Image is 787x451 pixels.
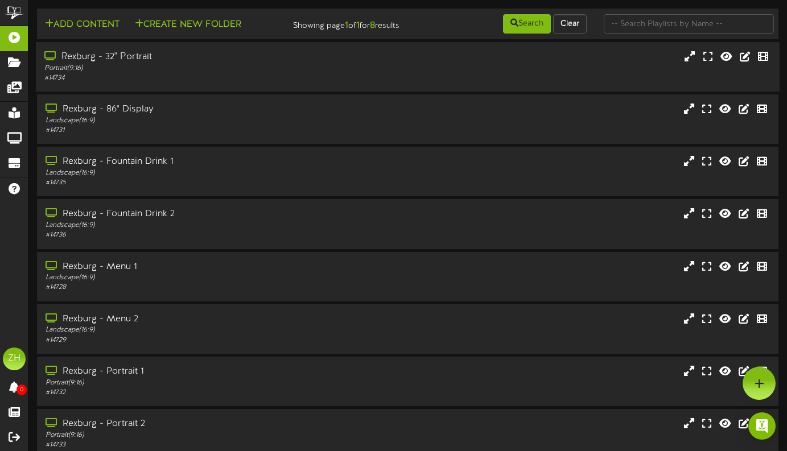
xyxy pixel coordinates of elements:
div: # 14734 [44,73,337,83]
button: Search [503,14,551,34]
div: # 14733 [46,440,337,450]
div: Rexburg - Fountain Drink 2 [46,208,337,221]
div: Landscape ( 16:9 ) [46,116,337,126]
div: Portrait ( 9:16 ) [46,431,337,440]
button: Clear [553,14,587,34]
div: Rexburg - 86" Display [46,103,337,116]
div: # 14736 [46,230,337,240]
span: 0 [17,384,27,395]
div: # 14729 [46,336,337,345]
div: Landscape ( 16:9 ) [46,221,337,230]
div: # 14731 [46,126,337,135]
div: Open Intercom Messenger [748,412,776,440]
div: Rexburg - Fountain Drink 1 [46,155,337,168]
div: # 14732 [46,388,337,398]
div: Landscape ( 16:9 ) [46,325,337,335]
strong: 1 [345,20,348,31]
div: Landscape ( 16:9 ) [46,168,337,178]
div: Portrait ( 9:16 ) [44,64,337,73]
button: Add Content [42,18,123,32]
div: Rexburg - Menu 1 [46,260,337,274]
div: Rexburg - Portrait 2 [46,417,337,431]
div: Landscape ( 16:9 ) [46,273,337,283]
div: Rexburg - 32" Portrait [44,51,337,64]
div: # 14728 [46,283,337,292]
input: -- Search Playlists by Name -- [604,14,774,34]
strong: 1 [356,20,360,31]
div: # 14735 [46,178,337,188]
strong: 8 [370,20,375,31]
div: Rexburg - Portrait 1 [46,365,337,378]
button: Create New Folder [131,18,245,32]
div: Portrait ( 9:16 ) [46,378,337,388]
div: ZH [3,347,26,370]
div: Rexburg - Menu 2 [46,313,337,326]
div: Showing page of for results [283,13,408,32]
